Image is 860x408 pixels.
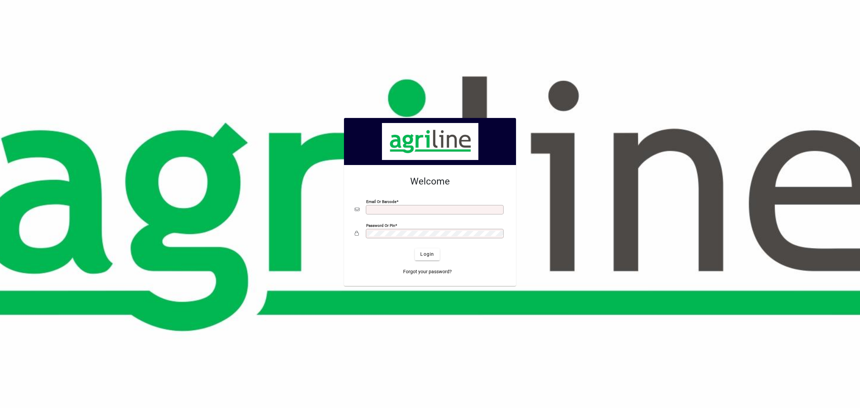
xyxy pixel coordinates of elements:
span: Login [420,251,434,258]
mat-label: Email or Barcode [366,199,396,204]
span: Forgot your password? [403,268,452,275]
button: Login [415,248,439,260]
mat-label: Password or Pin [366,223,395,228]
a: Forgot your password? [400,266,455,278]
h2: Welcome [355,176,505,187]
